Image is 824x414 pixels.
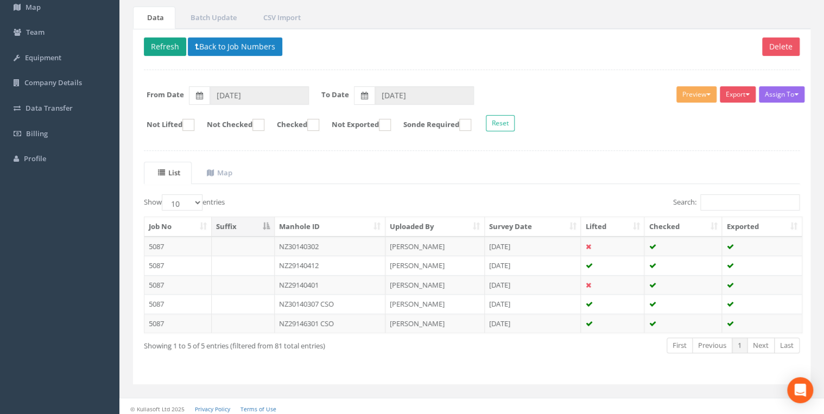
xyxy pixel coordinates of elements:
td: [PERSON_NAME] [385,256,485,275]
th: Survey Date: activate to sort column ascending [485,217,581,237]
label: Search: [673,194,800,211]
a: Terms of Use [240,405,276,413]
label: Not Lifted [136,119,194,131]
input: Search: [700,194,800,211]
button: Reset [486,115,515,131]
th: Checked: activate to sort column ascending [644,217,722,237]
uib-tab-heading: List [158,168,180,177]
td: [DATE] [485,314,581,333]
span: Data Transfer [26,103,73,113]
td: [DATE] [485,237,581,256]
th: Suffix: activate to sort column descending [212,217,275,237]
a: CSV Import [249,7,312,29]
button: Assign To [759,86,804,103]
td: NZ29140401 [275,275,385,295]
th: Uploaded By: activate to sort column ascending [385,217,485,237]
div: Open Intercom Messenger [787,377,813,403]
label: Not Checked [196,119,264,131]
a: Previous [692,337,732,353]
uib-tab-heading: Map [207,168,232,177]
a: First [667,337,693,353]
td: 5087 [144,314,212,333]
td: NZ29146301 CSO [275,314,385,333]
button: Delete [762,37,800,56]
input: From Date [210,86,309,105]
select: Showentries [162,194,202,211]
label: To Date [321,90,349,100]
button: Preview [676,86,717,103]
label: Not Exported [321,119,391,131]
small: © Kullasoft Ltd 2025 [130,405,185,413]
td: [PERSON_NAME] [385,237,485,256]
span: Billing [26,129,48,138]
a: Privacy Policy [195,405,230,413]
td: [DATE] [485,256,581,275]
th: Lifted: activate to sort column ascending [581,217,644,237]
a: 1 [732,337,747,353]
button: Export [720,86,756,103]
td: [PERSON_NAME] [385,275,485,295]
th: Manhole ID: activate to sort column ascending [275,217,385,237]
label: From Date [147,90,184,100]
a: Last [774,337,800,353]
span: Map [26,2,41,12]
td: [DATE] [485,294,581,314]
a: List [144,162,192,184]
a: Map [193,162,244,184]
a: Next [747,337,775,353]
label: Show entries [144,194,225,211]
td: 5087 [144,275,212,295]
td: [DATE] [485,275,581,295]
td: [PERSON_NAME] [385,294,485,314]
span: Equipment [25,53,61,62]
td: [PERSON_NAME] [385,314,485,333]
span: Company Details [24,78,82,87]
button: Back to Job Numbers [188,37,282,56]
td: NZ29140412 [275,256,385,275]
td: NZ30140302 [275,237,385,256]
a: Batch Update [176,7,248,29]
span: Team [26,27,45,37]
td: 5087 [144,237,212,256]
td: 5087 [144,256,212,275]
label: Sonde Required [392,119,471,131]
div: Showing 1 to 5 of 5 entries (filtered from 81 total entries) [144,336,408,351]
label: Checked [266,119,319,131]
span: Profile [24,154,46,163]
a: Data [133,7,175,29]
input: To Date [375,86,474,105]
td: 5087 [144,294,212,314]
th: Job No: activate to sort column ascending [144,217,212,237]
button: Refresh [144,37,186,56]
th: Exported: activate to sort column ascending [722,217,802,237]
td: NZ30140307 CSO [275,294,385,314]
